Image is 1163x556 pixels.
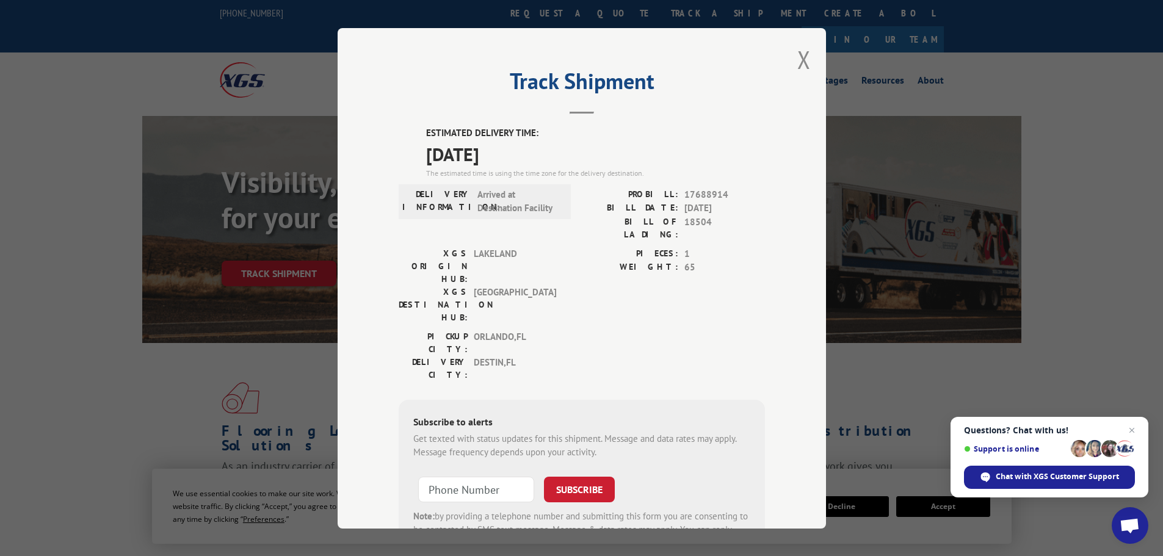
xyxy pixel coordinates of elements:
span: LAKELAND [474,247,556,285]
label: BILL DATE: [582,201,678,215]
span: Close chat [1125,423,1139,438]
span: 65 [684,261,765,275]
span: Arrived at Destination Facility [477,187,560,215]
h2: Track Shipment [399,73,765,96]
div: Open chat [1112,507,1148,544]
label: WEIGHT: [582,261,678,275]
label: XGS ORIGIN HUB: [399,247,468,285]
div: The estimated time is using the time zone for the delivery destination. [426,167,765,178]
span: Questions? Chat with us! [964,425,1135,435]
span: [DATE] [684,201,765,215]
label: PICKUP CITY: [399,330,468,355]
label: PIECES: [582,247,678,261]
div: Chat with XGS Customer Support [964,466,1135,489]
span: 18504 [684,215,765,240]
span: [GEOGRAPHIC_DATA] [474,285,556,323]
span: DESTIN , FL [474,355,556,381]
span: 1 [684,247,765,261]
span: 17688914 [684,187,765,201]
strong: Note: [413,510,435,521]
span: [DATE] [426,140,765,167]
input: Phone Number [418,476,534,502]
div: by providing a telephone number and submitting this form you are consenting to be contacted by SM... [413,509,750,551]
label: ESTIMATED DELIVERY TIME: [426,126,765,140]
span: Chat with XGS Customer Support [996,471,1119,482]
button: SUBSCRIBE [544,476,615,502]
label: DELIVERY CITY: [399,355,468,381]
label: XGS DESTINATION HUB: [399,285,468,323]
div: Get texted with status updates for this shipment. Message and data rates may apply. Message frequ... [413,431,750,459]
span: Support is online [964,444,1067,453]
label: DELIVERY INFORMATION: [402,187,471,215]
label: BILL OF LADING: [582,215,678,240]
span: ORLANDO , FL [474,330,556,355]
div: Subscribe to alerts [413,414,750,431]
button: Close modal [797,43,811,76]
label: PROBILL: [582,187,678,201]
